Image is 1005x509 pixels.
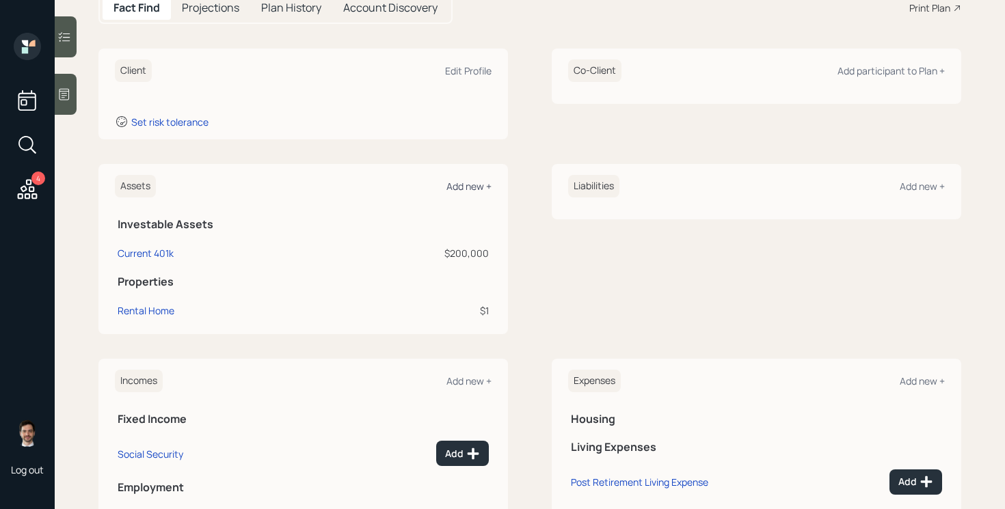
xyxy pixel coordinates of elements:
[445,447,480,460] div: Add
[118,218,489,231] h5: Investable Assets
[445,64,492,77] div: Edit Profile
[261,1,321,14] h5: Plan History
[11,463,44,476] div: Log out
[571,413,942,426] h5: Housing
[446,180,492,193] div: Add new +
[118,275,489,288] h5: Properties
[571,441,942,454] h5: Living Expenses
[898,475,933,489] div: Add
[115,370,163,392] h6: Incomes
[327,303,489,318] div: $1
[837,64,945,77] div: Add participant to Plan +
[115,59,152,82] h6: Client
[568,370,621,392] h6: Expenses
[900,374,945,387] div: Add new +
[118,448,183,460] div: Social Security
[131,115,209,128] div: Set risk tolerance
[182,1,239,14] h5: Projections
[343,1,438,14] h5: Account Discovery
[446,374,492,387] div: Add new +
[118,246,174,260] div: Current 401k
[436,441,489,466] button: Add
[568,175,619,197] h6: Liabilities
[14,419,41,447] img: jonah-coleman-headshot.png
[118,413,489,426] h5: Fixed Income
[115,175,156,197] h6: Assets
[118,303,174,318] div: Rental Home
[900,180,945,193] div: Add new +
[118,481,489,494] h5: Employment
[571,476,708,489] div: Post Retirement Living Expense
[568,59,621,82] h6: Co-Client
[327,246,489,260] div: $200,000
[909,1,950,15] div: Print Plan
[113,1,160,14] h5: Fact Find
[889,469,942,495] button: Add
[31,171,45,185] div: 4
